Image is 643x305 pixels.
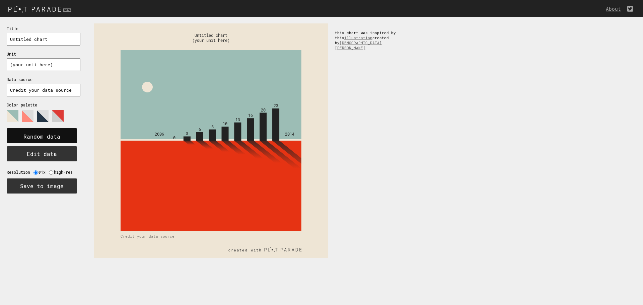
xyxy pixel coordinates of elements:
label: high-res [54,170,76,175]
p: Unit [7,52,80,57]
label: @1x [39,170,49,175]
a: illustration [344,35,372,40]
p: Title [7,26,80,31]
text: Untitled chart [195,32,227,38]
text: Credit your data source [121,234,174,239]
button: Edit data [7,146,77,161]
p: Data source [7,77,80,82]
label: Resolution [7,170,33,175]
div: this chart was inspired by this created by [328,23,409,57]
a: About [606,6,624,12]
a: [DEMOGRAPHIC_DATA][PERSON_NAME] [335,40,382,50]
text: (your unit here) [192,37,230,43]
text: Random data [23,133,60,140]
p: Color palette [7,102,80,107]
button: Save to image [7,178,77,194]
